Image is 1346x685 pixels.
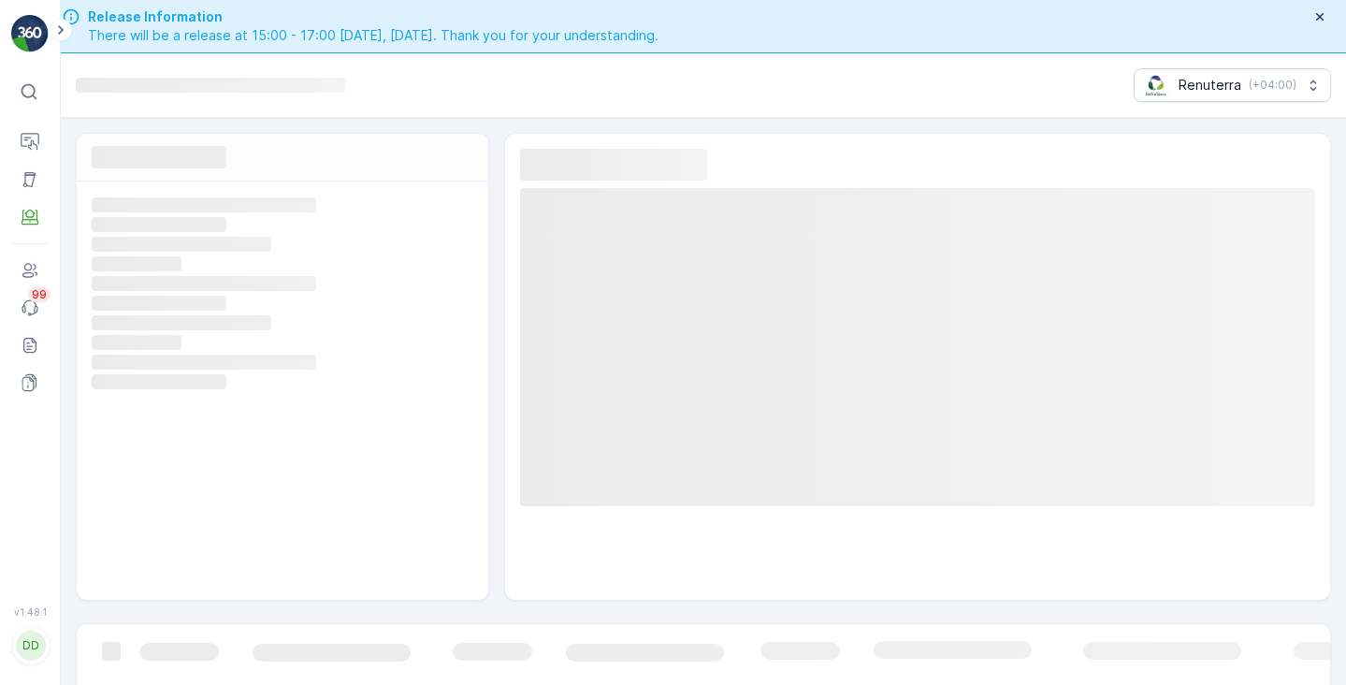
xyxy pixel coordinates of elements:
img: logo [11,15,49,52]
a: 99 [11,289,49,327]
button: DD [11,621,49,670]
div: DD [16,631,46,661]
img: Screenshot_2024-07-26_at_13.33.01.png [1142,75,1171,95]
p: ( +04:00 ) [1249,78,1296,93]
p: 99 [32,287,47,302]
span: There will be a release at 15:00 - 17:00 [DATE], [DATE]. Thank you for your understanding. [88,26,659,45]
p: Renuterra [1179,76,1241,95]
span: v 1.48.1 [11,606,49,618]
span: Release Information [88,7,659,26]
button: Renuterra(+04:00) [1134,68,1331,102]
